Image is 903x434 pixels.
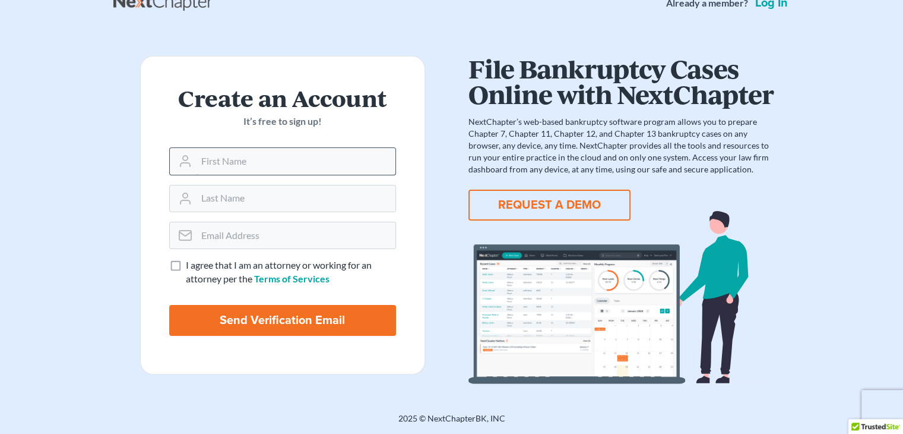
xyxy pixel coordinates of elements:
p: NextChapter’s web-based bankruptcy software program allows you to prepare Chapter 7, Chapter 11, ... [468,116,774,175]
div: 2025 © NextChapterBK, INC [113,413,790,434]
p: It’s free to sign up! [169,115,396,128]
input: First Name [197,148,395,174]
span: I agree that I am an attorney or working for an attorney per the [186,259,372,284]
input: Last Name [197,185,395,212]
input: Email Address [197,222,395,249]
img: dashboard-867a026336fddd4d87f0941869007d5e2a59e2bc3a7d80a2916e9f42c0117099.svg [468,211,774,384]
button: REQUEST A DEMO [468,190,630,221]
h1: File Bankruptcy Cases Online with NextChapter [468,56,774,106]
a: Terms of Services [254,273,329,284]
input: Send Verification Email [169,305,396,336]
h2: Create an Account [169,85,396,110]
